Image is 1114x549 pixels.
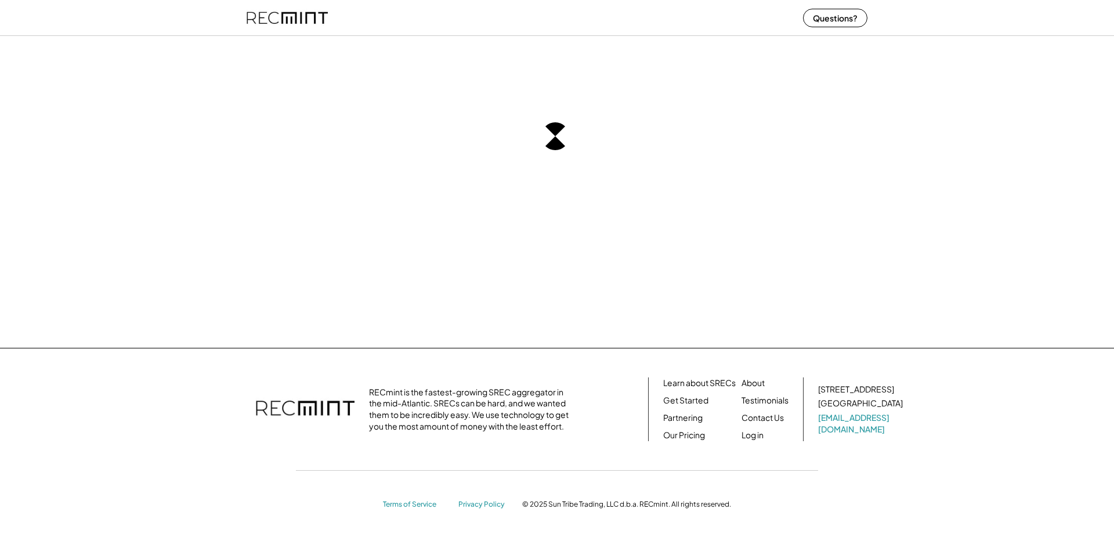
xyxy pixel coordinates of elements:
a: About [742,377,765,389]
a: Testimonials [742,395,789,406]
button: Questions? [803,9,867,27]
div: © 2025 Sun Tribe Trading, LLC d.b.a. RECmint. All rights reserved. [522,500,731,509]
div: [GEOGRAPHIC_DATA] [818,398,903,409]
a: Log in [742,430,764,441]
a: Partnering [663,412,703,424]
a: Terms of Service [383,500,447,510]
img: recmint-logotype%403x%20%281%29.jpeg [247,2,328,33]
a: Our Pricing [663,430,705,441]
img: recmint-logotype%403x.png [256,389,355,430]
div: RECmint is the fastest-growing SREC aggregator in the mid-Atlantic. SRECs can be hard, and we wan... [369,387,575,432]
a: [EMAIL_ADDRESS][DOMAIN_NAME] [818,412,905,435]
a: Privacy Policy [458,500,511,510]
div: [STREET_ADDRESS] [818,384,894,395]
a: Get Started [663,395,708,406]
a: Contact Us [742,412,784,424]
a: Learn about SRECs [663,377,736,389]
